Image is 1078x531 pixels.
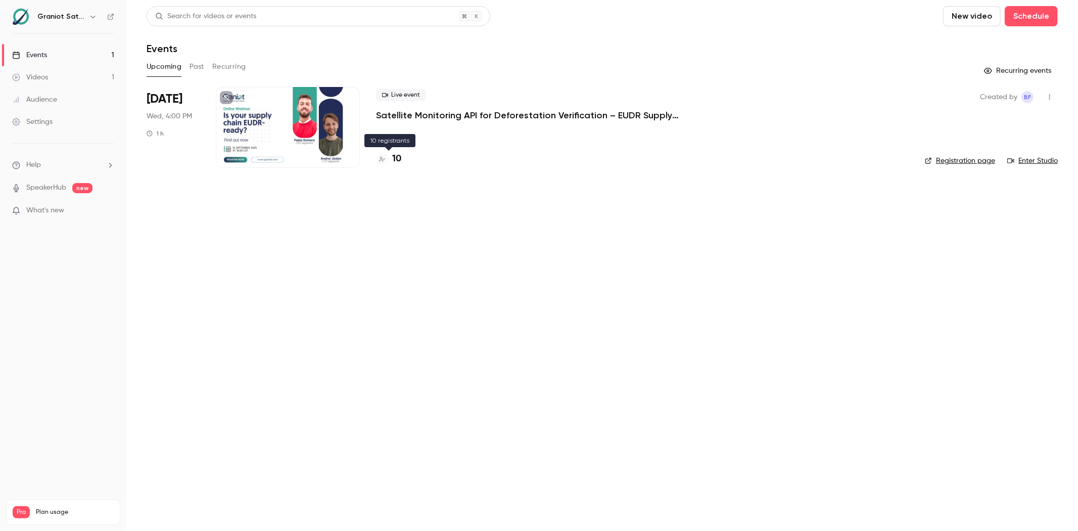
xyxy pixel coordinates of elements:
[102,206,114,215] iframe: Noticeable Trigger
[36,508,114,516] span: Plan usage
[26,183,66,193] a: SpeakerHub
[1021,91,1034,103] span: Beliza Falcon
[147,42,177,55] h1: Events
[147,87,200,168] div: Sep 10 Wed, 4:00 PM (Europe/Paris)
[13,506,30,518] span: Pro
[13,9,29,25] img: Graniot Satellite Technologies SL
[26,205,64,216] span: What's new
[12,95,57,105] div: Audience
[12,50,47,60] div: Events
[979,63,1058,79] button: Recurring events
[147,91,182,107] span: [DATE]
[155,11,256,22] div: Search for videos or events
[72,183,92,193] span: new
[925,156,995,166] a: Registration page
[376,109,679,121] a: Satellite Monitoring API for Deforestation Verification – EUDR Supply Chains
[376,89,426,101] span: Live event
[212,59,246,75] button: Recurring
[392,152,401,166] h4: 10
[12,117,53,127] div: Settings
[1024,91,1031,103] span: BF
[37,12,85,22] h6: Graniot Satellite Technologies SL
[980,91,1017,103] span: Created by
[147,59,181,75] button: Upcoming
[1005,6,1058,26] button: Schedule
[12,160,114,170] li: help-dropdown-opener
[12,72,48,82] div: Videos
[26,160,41,170] span: Help
[1007,156,1058,166] a: Enter Studio
[147,111,192,121] span: Wed, 4:00 PM
[376,152,401,166] a: 10
[190,59,204,75] button: Past
[943,6,1001,26] button: New video
[147,129,164,138] div: 1 h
